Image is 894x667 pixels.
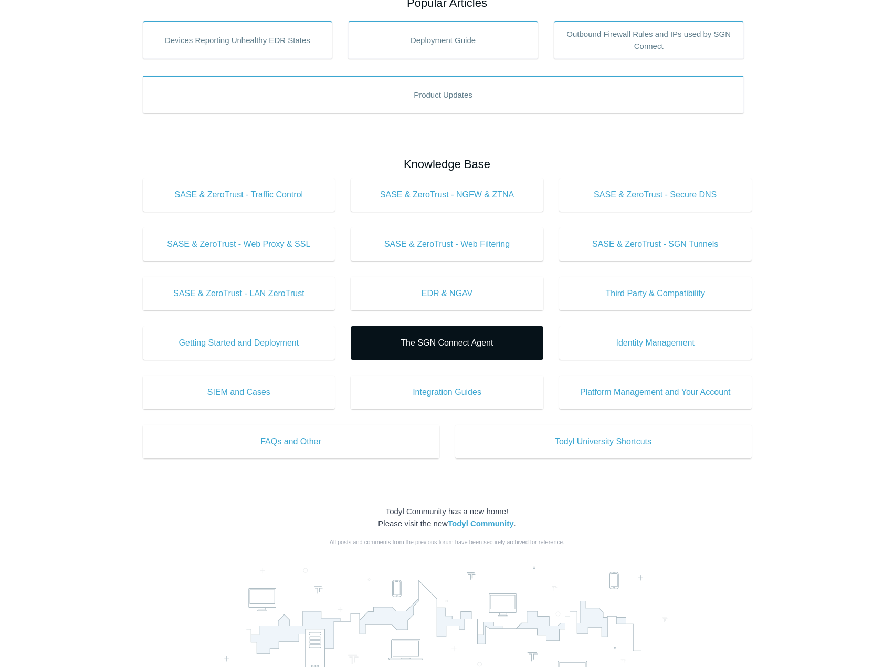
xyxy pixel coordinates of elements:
span: Todyl University Shortcuts [471,435,736,448]
a: Product Updates [143,76,744,113]
a: Getting Started and Deployment [143,326,335,360]
a: SIEM and Cases [143,376,335,409]
a: Platform Management and Your Account [559,376,752,409]
a: Todyl Community [448,519,514,528]
span: SASE & ZeroTrust - Web Proxy & SSL [159,238,320,251]
span: FAQs and Other [159,435,424,448]
a: SASE & ZeroTrust - Web Proxy & SSL [143,227,335,261]
a: Outbound Firewall Rules and IPs used by SGN Connect [554,21,744,59]
a: SASE & ZeroTrust - SGN Tunnels [559,227,752,261]
a: SASE & ZeroTrust - LAN ZeroTrust [143,277,335,310]
a: EDR & NGAV [351,277,543,310]
span: Integration Guides [366,386,528,399]
a: FAQs and Other [143,425,439,458]
span: SASE & ZeroTrust - Traffic Control [159,189,320,201]
a: SASE & ZeroTrust - NGFW & ZTNA [351,178,543,212]
div: Todyl Community has a new home! Please visit the new . [143,506,752,529]
div: All posts and comments from the previous forum have been securely archived for reference. [143,538,752,547]
a: Identity Management [559,326,752,360]
a: Devices Reporting Unhealthy EDR States [143,21,333,59]
a: Integration Guides [351,376,543,409]
a: SASE & ZeroTrust - Web Filtering [351,227,543,261]
span: SASE & ZeroTrust - LAN ZeroTrust [159,287,320,300]
a: SASE & ZeroTrust - Secure DNS [559,178,752,212]
span: Identity Management [575,337,736,349]
span: SASE & ZeroTrust - Secure DNS [575,189,736,201]
span: EDR & NGAV [366,287,528,300]
span: SIEM and Cases [159,386,320,399]
span: Platform Management and Your Account [575,386,736,399]
span: SASE & ZeroTrust - SGN Tunnels [575,238,736,251]
h2: Knowledge Base [143,155,752,173]
a: The SGN Connect Agent [351,326,543,360]
span: SASE & ZeroTrust - Web Filtering [366,238,528,251]
a: SASE & ZeroTrust - Traffic Control [143,178,335,212]
span: SASE & ZeroTrust - NGFW & ZTNA [366,189,528,201]
span: The SGN Connect Agent [366,337,528,349]
a: Third Party & Compatibility [559,277,752,310]
span: Getting Started and Deployment [159,337,320,349]
a: Todyl University Shortcuts [455,425,752,458]
a: Deployment Guide [348,21,538,59]
span: Third Party & Compatibility [575,287,736,300]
